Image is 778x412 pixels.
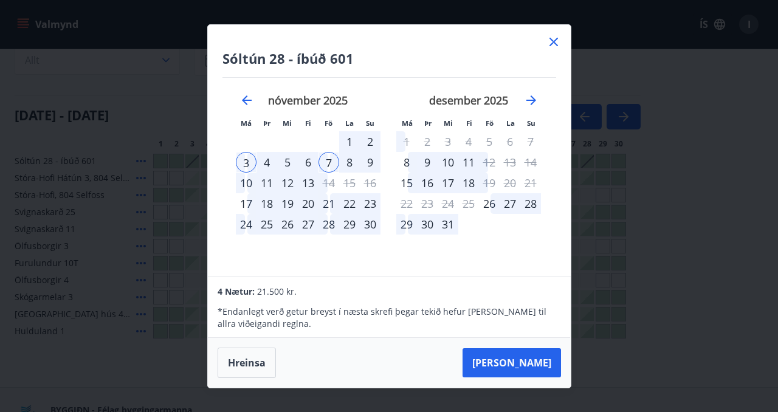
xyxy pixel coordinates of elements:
td: Not available. sunnudagur, 21. desember 2025 [520,173,541,193]
td: Choose sunnudagur, 30. nóvember 2025 as your check-in date. It’s available. [360,214,380,235]
div: 28 [520,193,541,214]
div: 28 [318,214,339,235]
div: 8 [339,152,360,173]
td: Choose þriðjudagur, 16. desember 2025 as your check-in date. It’s available. [417,173,438,193]
td: Selected as end date. föstudagur, 7. nóvember 2025 [318,152,339,173]
div: 22 [339,193,360,214]
button: Hreinsa [218,348,276,378]
div: 10 [236,173,256,193]
div: 29 [396,214,417,235]
td: Choose fimmtudagur, 18. desember 2025 as your check-in date. It’s available. [458,173,479,193]
td: Choose þriðjudagur, 9. desember 2025 as your check-in date. It’s available. [417,152,438,173]
button: [PERSON_NAME] [463,348,561,377]
td: Choose laugardagur, 8. nóvember 2025 as your check-in date. It’s available. [339,152,360,173]
td: Choose þriðjudagur, 30. desember 2025 as your check-in date. It’s available. [417,214,438,235]
small: Mi [283,118,292,128]
div: 29 [339,214,360,235]
td: Choose miðvikudagur, 26. nóvember 2025 as your check-in date. It’s available. [277,214,298,235]
small: Su [366,118,374,128]
td: Choose föstudagur, 12. desember 2025 as your check-in date. It’s available. [479,152,500,173]
td: Choose mánudagur, 17. nóvember 2025 as your check-in date. It’s available. [236,193,256,214]
small: Má [241,118,252,128]
small: La [345,118,354,128]
td: Not available. fimmtudagur, 4. desember 2025 [458,131,479,152]
div: Move backward to switch to the previous month. [239,93,254,108]
td: Choose miðvikudagur, 10. desember 2025 as your check-in date. It’s available. [438,152,458,173]
td: Choose þriðjudagur, 11. nóvember 2025 as your check-in date. It’s available. [256,173,277,193]
td: Not available. laugardagur, 13. desember 2025 [500,152,520,173]
div: 9 [417,152,438,173]
div: Aðeins útritun í boði [479,152,500,173]
td: Choose laugardagur, 22. nóvember 2025 as your check-in date. It’s available. [339,193,360,214]
div: 11 [458,152,479,173]
div: 10 [438,152,458,173]
td: Not available. fimmtudagur, 25. desember 2025 [458,193,479,214]
div: Aðeins innritun í boði [479,193,500,214]
div: 4 [256,152,277,173]
small: Mi [444,118,453,128]
div: 25 [256,214,277,235]
div: 6 [298,152,318,173]
td: Not available. sunnudagur, 16. nóvember 2025 [360,173,380,193]
small: La [506,118,515,128]
td: Not available. laugardagur, 6. desember 2025 [500,131,520,152]
span: 4 Nætur: [218,286,255,297]
div: 30 [360,214,380,235]
td: Not available. laugardagur, 15. nóvember 2025 [339,173,360,193]
div: Calendar [222,78,556,261]
p: * Endanlegt verð getur breyst í næsta skrefi þegar tekið hefur [PERSON_NAME] til allra viðeigandi... [218,306,560,330]
td: Not available. miðvikudagur, 24. desember 2025 [438,193,458,214]
td: Choose laugardagur, 1. nóvember 2025 as your check-in date. It’s available. [339,131,360,152]
div: 7 [318,152,339,173]
small: Þr [424,118,432,128]
td: Choose föstudagur, 26. desember 2025 as your check-in date. It’s available. [479,193,500,214]
small: Þr [263,118,270,128]
div: 24 [236,214,256,235]
div: 5 [277,152,298,173]
div: 1 [339,131,360,152]
small: Fö [325,118,332,128]
td: Choose sunnudagur, 9. nóvember 2025 as your check-in date. It’s available. [360,152,380,173]
td: Choose fimmtudagur, 27. nóvember 2025 as your check-in date. It’s available. [298,214,318,235]
td: Not available. þriðjudagur, 2. desember 2025 [417,131,438,152]
div: Aðeins innritun í boði [396,152,417,173]
td: Not available. mánudagur, 22. desember 2025 [396,193,417,214]
div: 27 [500,193,520,214]
td: Choose mánudagur, 10. nóvember 2025 as your check-in date. It’s available. [236,173,256,193]
td: Not available. miðvikudagur, 3. desember 2025 [438,131,458,152]
td: Not available. sunnudagur, 7. desember 2025 [520,131,541,152]
small: Fi [305,118,311,128]
td: Selected. þriðjudagur, 4. nóvember 2025 [256,152,277,173]
td: Choose mánudagur, 1. desember 2025 as your check-in date. It’s available. [396,131,417,152]
div: Aðeins útritun í boði [318,173,339,193]
div: Aðeins útritun í boði [479,173,500,193]
div: 26 [277,214,298,235]
td: Choose mánudagur, 8. desember 2025 as your check-in date. It’s available. [396,152,417,173]
div: 20 [298,193,318,214]
div: 19 [277,193,298,214]
td: Choose miðvikudagur, 12. nóvember 2025 as your check-in date. It’s available. [277,173,298,193]
small: Fi [466,118,472,128]
td: Choose þriðjudagur, 25. nóvember 2025 as your check-in date. It’s available. [256,214,277,235]
td: Choose mánudagur, 24. nóvember 2025 as your check-in date. It’s available. [236,214,256,235]
div: 31 [438,214,458,235]
td: Choose mánudagur, 29. desember 2025 as your check-in date. It’s available. [396,214,417,235]
strong: desember 2025 [429,93,508,108]
div: 13 [298,173,318,193]
td: Choose sunnudagur, 28. desember 2025 as your check-in date. It’s available. [520,193,541,214]
div: 12 [277,173,298,193]
div: 18 [458,173,479,193]
div: Aðeins innritun í boði [396,173,417,193]
span: 21.500 kr. [257,286,297,297]
td: Not available. þriðjudagur, 23. desember 2025 [417,193,438,214]
div: 9 [360,152,380,173]
div: 11 [256,173,277,193]
td: Choose föstudagur, 28. nóvember 2025 as your check-in date. It’s available. [318,214,339,235]
div: 27 [298,214,318,235]
div: 16 [417,173,438,193]
div: Aðeins innritun í boði [236,193,256,214]
div: 3 [236,152,256,173]
h4: Sóltún 28 - íbúð 601 [222,49,556,67]
td: Choose fimmtudagur, 11. desember 2025 as your check-in date. It’s available. [458,152,479,173]
div: 18 [256,193,277,214]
